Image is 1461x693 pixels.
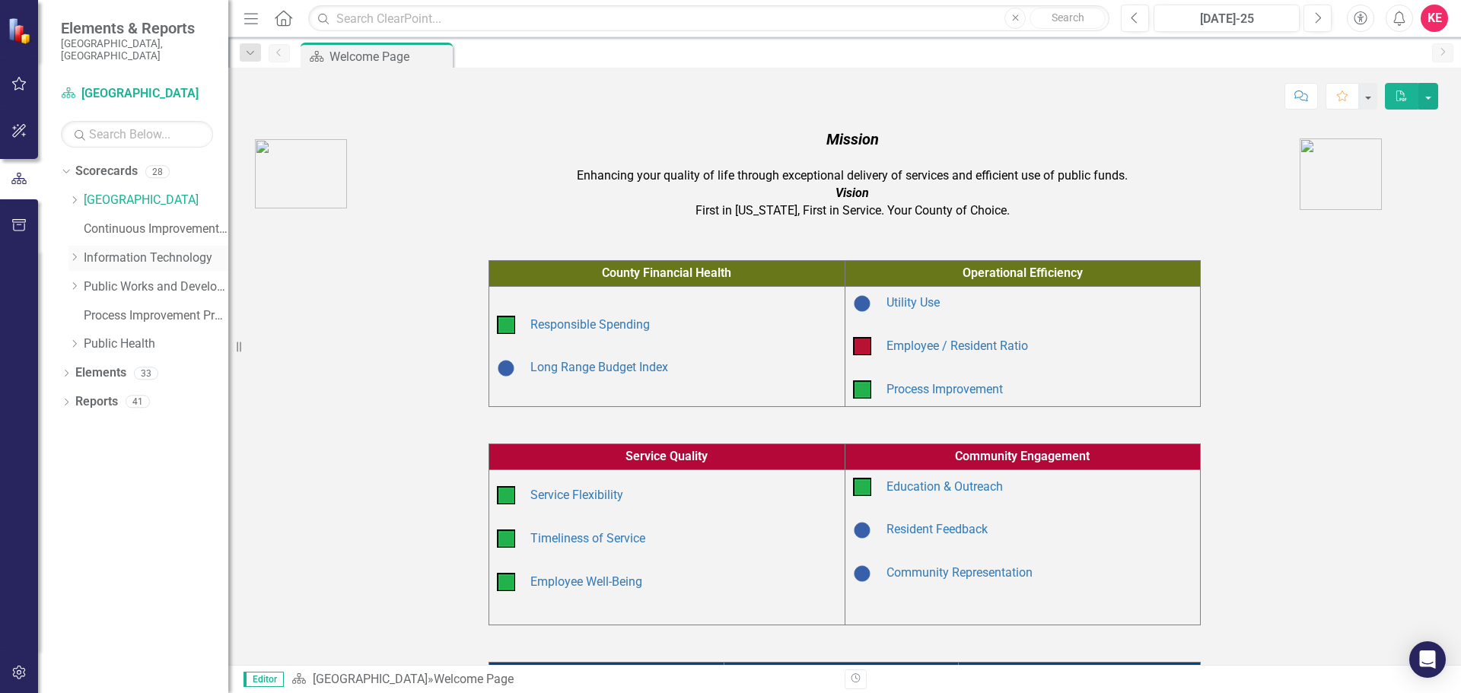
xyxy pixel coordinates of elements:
a: Reports [75,393,118,411]
a: Utility Use [886,295,940,310]
small: [GEOGRAPHIC_DATA], [GEOGRAPHIC_DATA] [61,37,213,62]
a: Elements [75,364,126,382]
input: Search ClearPoint... [308,5,1109,32]
a: Employee / Resident Ratio [886,339,1028,353]
button: KE [1421,5,1448,32]
a: Resident Feedback [886,522,988,536]
a: Responsible Spending [530,317,650,332]
div: Welcome Page [434,672,514,686]
a: Scorecards [75,163,138,180]
a: Timeliness of Service [530,531,645,545]
img: AA%20logo.png [1300,138,1382,210]
a: Long Range Budget Index [530,360,668,374]
a: Process Improvement Program [84,307,228,325]
div: 41 [126,396,150,408]
img: Baselining [853,564,871,583]
img: ClearPoint Strategy [6,16,35,45]
img: On Target [497,529,515,548]
img: Baselining [497,359,515,377]
div: 33 [134,367,158,380]
span: Service Quality [625,449,708,463]
span: Search [1052,11,1084,24]
div: » [291,671,833,688]
a: Employee Well-Being [530,574,642,589]
a: Public Works and Development [84,278,228,296]
a: Service Flexibility [530,488,623,502]
img: Below Plan [853,337,871,355]
a: Information Technology [84,250,228,267]
span: County Financial Health [602,265,731,280]
img: On Target [853,478,871,496]
button: [DATE]-25 [1154,5,1300,32]
img: Baselining [853,294,871,313]
input: Search Below... [61,121,213,148]
a: Community Representation [886,565,1033,580]
a: [GEOGRAPHIC_DATA] [313,672,428,686]
td: Enhancing your quality of life through exceptional delivery of services and efficient use of publ... [409,125,1296,224]
img: On Target [497,486,515,504]
div: 28 [145,165,170,178]
a: [GEOGRAPHIC_DATA] [84,192,228,209]
em: Mission [826,130,879,148]
div: [DATE]-25 [1159,10,1294,28]
button: Search [1030,8,1106,29]
span: Operational Efficiency [963,265,1083,280]
span: Community Engagement [955,449,1090,463]
a: Continuous Improvement Program [84,221,228,238]
em: Vision [836,186,869,200]
span: Elements & Reports [61,19,213,37]
img: On Target [853,380,871,399]
img: On Target [497,573,515,591]
img: On Target [497,316,515,334]
div: Open Intercom Messenger [1409,641,1446,678]
a: Process Improvement [886,382,1003,396]
span: Editor [243,672,284,687]
a: Public Health [84,335,228,353]
a: Education & Outreach [886,479,1003,494]
a: [GEOGRAPHIC_DATA] [61,85,213,103]
img: Baselining [853,521,871,539]
div: Welcome Page [329,47,449,66]
img: AC_Logo.png [255,139,347,208]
